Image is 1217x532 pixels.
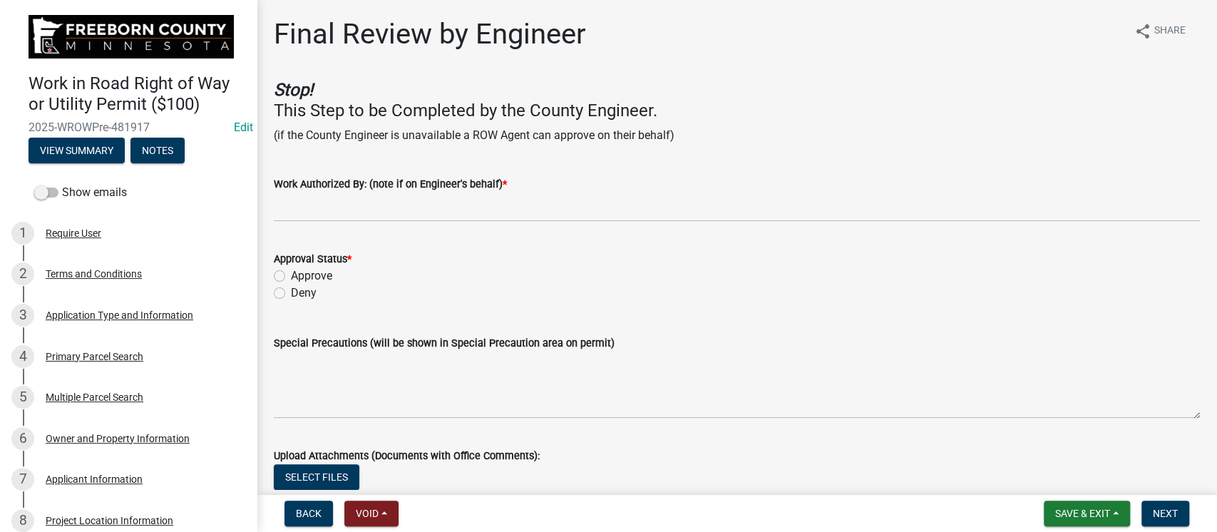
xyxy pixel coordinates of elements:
button: shareShare [1123,17,1197,45]
i: share [1134,23,1151,40]
div: 4 [11,345,34,368]
div: Applicant Information [46,474,143,484]
strong: Stop! [274,80,313,100]
wm-modal-confirm: Edit Application Number [234,121,253,134]
h1: Final Review by Engineer [274,17,586,51]
div: 7 [11,468,34,491]
img: Freeborn County, Minnesota [29,15,234,58]
div: 3 [11,304,34,327]
button: Notes [130,138,185,163]
span: Share [1154,23,1186,40]
label: Upload Attachments (Documents with Office Comments): [274,451,540,461]
span: Back [296,508,322,519]
button: View Summary [29,138,125,163]
div: Multiple Parcel Search [46,392,143,402]
label: Show emails [34,184,127,201]
label: Deny [291,285,317,302]
button: Back [284,501,333,526]
button: Save & Exit [1044,501,1130,526]
div: Primary Parcel Search [46,352,143,362]
label: Approval Status [274,255,351,265]
h4: This Step to be Completed by the County Engineer. [274,80,1200,121]
div: Require User [46,228,101,238]
a: Edit [234,121,253,134]
button: Void [344,501,399,526]
button: Select files [274,464,359,490]
span: Void [356,508,379,519]
div: 2 [11,262,34,285]
h4: Work in Road Right of Way or Utility Permit ($100) [29,73,245,115]
wm-modal-confirm: Notes [130,145,185,157]
wm-modal-confirm: Summary [29,145,125,157]
label: Special Precautions (will be shown in Special Precaution area on permit) [274,339,615,349]
span: Next [1153,508,1178,519]
div: 6 [11,427,34,450]
div: Project Location Information [46,516,173,526]
p: (if the County Engineer is unavailable a ROW Agent can approve on their behalf) [274,127,1200,144]
div: Owner and Property Information [46,434,190,444]
div: Application Type and Information [46,310,193,320]
div: 8 [11,509,34,532]
label: Work Authorized By: (note if on Engineer's behalf) [274,180,507,190]
button: Next [1141,501,1189,526]
span: Save & Exit [1055,508,1110,519]
label: Approve [291,267,332,285]
span: 2025-WROWPre-481917 [29,121,228,134]
div: 5 [11,386,34,409]
div: Terms and Conditions [46,269,142,279]
div: 1 [11,222,34,245]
